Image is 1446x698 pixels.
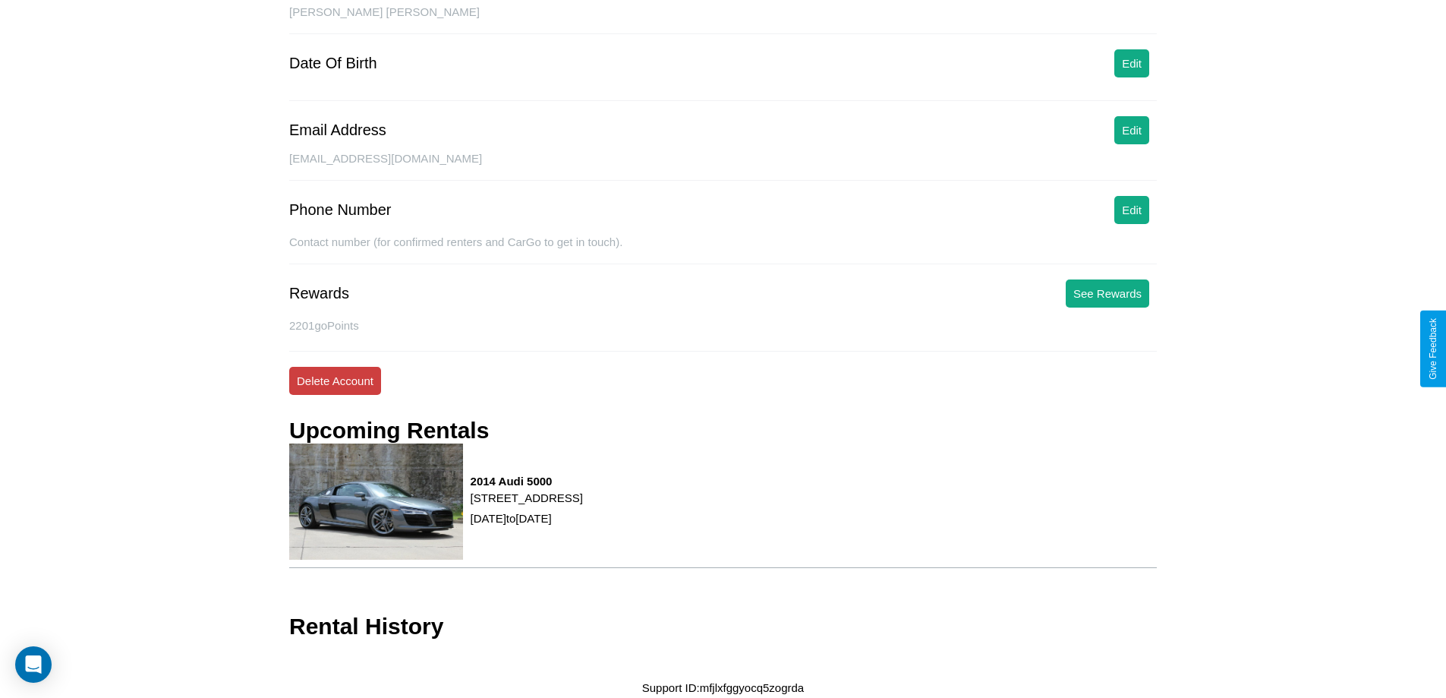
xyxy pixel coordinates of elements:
[289,5,1157,34] div: [PERSON_NAME] [PERSON_NAME]
[1066,280,1149,308] button: See Rewards
[1114,116,1149,144] button: Edit
[471,488,583,508] p: [STREET_ADDRESS]
[289,418,489,444] h3: Upcoming Rentals
[289,235,1157,264] div: Contact number (for confirmed renters and CarGo to get in touch).
[1114,196,1149,224] button: Edit
[289,367,381,395] button: Delete Account
[1428,318,1438,380] div: Give Feedback
[471,475,583,488] h3: 2014 Audi 5000
[289,315,1157,336] p: 2201 goPoints
[289,201,392,219] div: Phone Number
[289,444,463,559] img: rental
[289,614,443,640] h3: Rental History
[642,677,804,698] p: Support ID: mfjlxfggyocq5zogrda
[15,646,52,683] div: Open Intercom Messenger
[289,55,377,72] div: Date Of Birth
[289,122,386,139] div: Email Address
[289,152,1157,181] div: [EMAIL_ADDRESS][DOMAIN_NAME]
[471,508,583,529] p: [DATE] to [DATE]
[1114,49,1149,77] button: Edit
[289,285,349,302] div: Rewards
